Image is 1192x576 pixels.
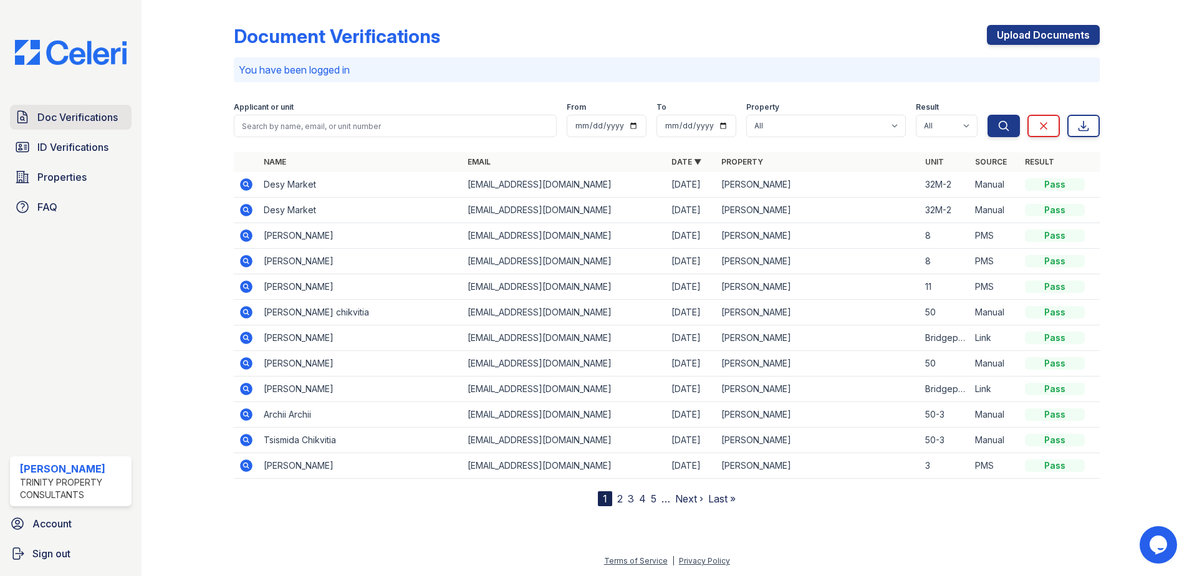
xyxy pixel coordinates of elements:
a: 3 [628,492,634,505]
td: [PERSON_NAME] [259,325,463,351]
div: Pass [1025,332,1085,344]
img: CE_Logo_Blue-a8612792a0a2168367f1c8372b55b34899dd931a85d93a1a3d3e32e68fde9ad4.png [5,40,137,65]
td: [DATE] [666,274,716,300]
td: 11 [920,274,970,300]
td: [PERSON_NAME] [259,453,463,479]
td: [EMAIL_ADDRESS][DOMAIN_NAME] [463,453,666,479]
td: [PERSON_NAME] [716,377,920,402]
td: [PERSON_NAME] [259,351,463,377]
a: Account [5,511,137,536]
td: [PERSON_NAME] [716,198,920,223]
td: [DATE] [666,351,716,377]
td: [DATE] [666,402,716,428]
td: 50 [920,351,970,377]
td: [PERSON_NAME] [716,274,920,300]
td: [PERSON_NAME] [716,453,920,479]
div: Pass [1025,281,1085,293]
td: [EMAIL_ADDRESS][DOMAIN_NAME] [463,428,666,453]
a: Source [975,157,1007,166]
a: Name [264,157,286,166]
td: [PERSON_NAME] [716,325,920,351]
a: Unit [925,157,944,166]
td: [DATE] [666,223,716,249]
td: Manual [970,402,1020,428]
td: PMS [970,223,1020,249]
td: [PERSON_NAME] [716,172,920,198]
a: Property [721,157,763,166]
td: [EMAIL_ADDRESS][DOMAIN_NAME] [463,249,666,274]
a: Next › [675,492,703,505]
td: [PERSON_NAME] [259,274,463,300]
iframe: chat widget [1140,526,1180,564]
td: [DATE] [666,325,716,351]
td: [DATE] [666,428,716,453]
td: 50-3 [920,402,970,428]
td: 50 [920,300,970,325]
div: Document Verifications [234,25,440,47]
div: Pass [1025,204,1085,216]
p: You have been logged in [239,62,1095,77]
div: Trinity Property Consultants [20,476,127,501]
td: 32M-2 [920,172,970,198]
label: Result [916,102,939,112]
td: [PERSON_NAME] chikvitia [259,300,463,325]
td: Link [970,325,1020,351]
td: [EMAIL_ADDRESS][DOMAIN_NAME] [463,172,666,198]
td: Bridgeport [920,325,970,351]
td: [DATE] [666,249,716,274]
a: Upload Documents [987,25,1100,45]
button: Sign out [5,541,137,566]
td: Manual [970,172,1020,198]
a: Doc Verifications [10,105,132,130]
div: Pass [1025,255,1085,267]
div: Pass [1025,229,1085,242]
td: Desy Market [259,198,463,223]
div: | [672,556,675,565]
td: [PERSON_NAME] [716,300,920,325]
td: [PERSON_NAME] [716,223,920,249]
label: From [567,102,586,112]
td: [DATE] [666,377,716,402]
td: [PERSON_NAME] [259,377,463,402]
td: [EMAIL_ADDRESS][DOMAIN_NAME] [463,300,666,325]
label: To [656,102,666,112]
td: [DATE] [666,198,716,223]
div: Pass [1025,459,1085,472]
td: [PERSON_NAME] [259,223,463,249]
td: [PERSON_NAME] [259,249,463,274]
td: [EMAIL_ADDRESS][DOMAIN_NAME] [463,377,666,402]
label: Property [746,102,779,112]
div: [PERSON_NAME] [20,461,127,476]
td: Link [970,377,1020,402]
td: [DATE] [666,300,716,325]
label: Applicant or unit [234,102,294,112]
a: Properties [10,165,132,190]
td: [PERSON_NAME] [716,428,920,453]
div: Pass [1025,178,1085,191]
span: … [661,491,670,506]
td: 8 [920,223,970,249]
td: [EMAIL_ADDRESS][DOMAIN_NAME] [463,325,666,351]
td: [PERSON_NAME] [716,402,920,428]
td: Desy Market [259,172,463,198]
td: 3 [920,453,970,479]
td: PMS [970,249,1020,274]
td: [DATE] [666,453,716,479]
td: 32M-2 [920,198,970,223]
td: [EMAIL_ADDRESS][DOMAIN_NAME] [463,274,666,300]
a: 5 [651,492,656,505]
a: Last » [708,492,736,505]
span: Properties [37,170,87,185]
a: ID Verifications [10,135,132,160]
td: Manual [970,300,1020,325]
a: Email [468,157,491,166]
span: FAQ [37,199,57,214]
span: Sign out [32,546,70,561]
td: [EMAIL_ADDRESS][DOMAIN_NAME] [463,351,666,377]
div: Pass [1025,357,1085,370]
a: Privacy Policy [679,556,730,565]
span: ID Verifications [37,140,108,155]
a: Date ▼ [671,157,701,166]
td: Bridgeport [920,377,970,402]
div: Pass [1025,434,1085,446]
